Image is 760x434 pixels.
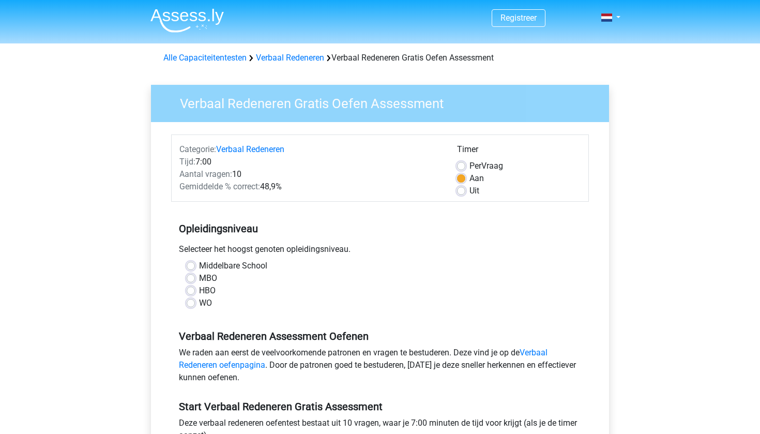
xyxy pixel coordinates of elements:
label: Uit [469,185,479,197]
label: Aan [469,172,484,185]
div: Timer [457,143,581,160]
a: Verbaal Redeneren [256,53,324,63]
h3: Verbaal Redeneren Gratis Oefen Assessment [168,92,601,112]
label: Middelbare School [199,260,267,272]
div: Selecteer het hoogst genoten opleidingsniveau. [171,243,589,260]
div: 10 [172,168,449,181]
span: Gemiddelde % correct: [179,182,260,191]
label: Vraag [469,160,503,172]
span: Aantal vragen: [179,169,232,179]
h5: Start Verbaal Redeneren Gratis Assessment [179,400,581,413]
span: Per [469,161,481,171]
div: 7:00 [172,156,449,168]
a: Verbaal Redeneren [216,144,284,154]
label: WO [199,297,212,309]
h5: Verbaal Redeneren Assessment Oefenen [179,330,581,342]
label: HBO [199,285,216,297]
label: MBO [199,272,217,285]
a: Registreer [500,13,537,23]
div: We raden aan eerst de veelvoorkomende patronen en vragen te bestuderen. Deze vind je op de . Door... [171,347,589,388]
div: Verbaal Redeneren Gratis Oefen Assessment [159,52,601,64]
span: Categorie: [179,144,216,154]
h5: Opleidingsniveau [179,218,581,239]
span: Tijd: [179,157,195,167]
div: 48,9% [172,181,449,193]
a: Alle Capaciteitentesten [163,53,247,63]
img: Assessly [150,8,224,33]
